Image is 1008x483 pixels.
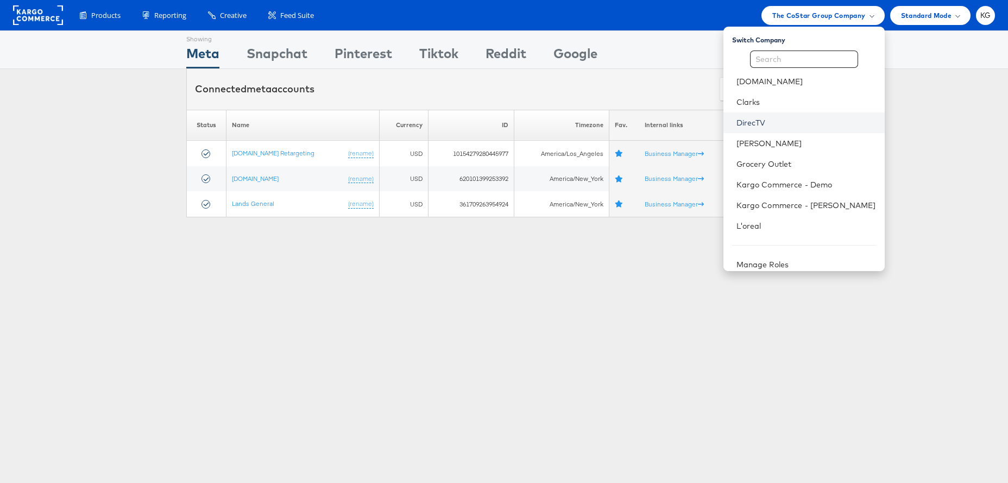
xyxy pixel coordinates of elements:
[226,110,380,141] th: Name
[736,200,876,211] a: Kargo Commerce - [PERSON_NAME]
[736,159,876,170] a: Grocery Outlet
[232,174,279,183] a: [DOMAIN_NAME]
[348,199,374,209] a: (rename)
[247,44,307,68] div: Snapchat
[429,191,514,217] td: 361709263954924
[514,141,609,166] td: America/Los_Angeles
[486,44,526,68] div: Reddit
[772,10,865,21] span: The CoStar Group Company
[380,191,429,217] td: USD
[429,141,514,166] td: 10154279280445977
[232,199,274,208] a: Lands General
[186,31,219,44] div: Showing
[732,31,885,45] div: Switch Company
[736,117,876,128] a: DirecTV
[280,10,314,21] span: Feed Suite
[380,141,429,166] td: USD
[195,82,314,96] div: Connected accounts
[247,83,272,95] span: meta
[736,97,876,108] a: Clarks
[736,76,876,87] a: [DOMAIN_NAME]
[736,260,789,269] a: Manage Roles
[429,166,514,192] td: 620101399253392
[645,200,704,208] a: Business Manager
[901,10,952,21] span: Standard Mode
[380,166,429,192] td: USD
[514,191,609,217] td: America/New_York
[220,10,247,21] span: Creative
[980,12,991,19] span: KG
[335,44,392,68] div: Pinterest
[645,149,704,158] a: Business Manager
[736,138,876,149] a: [PERSON_NAME]
[380,110,429,141] th: Currency
[348,149,374,158] a: (rename)
[736,179,876,190] a: Kargo Commerce - Demo
[514,110,609,141] th: Timezone
[91,10,121,21] span: Products
[154,10,186,21] span: Reporting
[750,51,858,68] input: Search
[187,110,226,141] th: Status
[645,174,704,183] a: Business Manager
[232,149,314,157] a: [DOMAIN_NAME] Retargeting
[348,174,374,184] a: (rename)
[736,221,876,231] a: L'oreal
[514,166,609,192] td: America/New_York
[429,110,514,141] th: ID
[186,44,219,68] div: Meta
[419,44,458,68] div: Tiktok
[720,77,813,102] button: ConnectmetaAccounts
[553,44,597,68] div: Google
